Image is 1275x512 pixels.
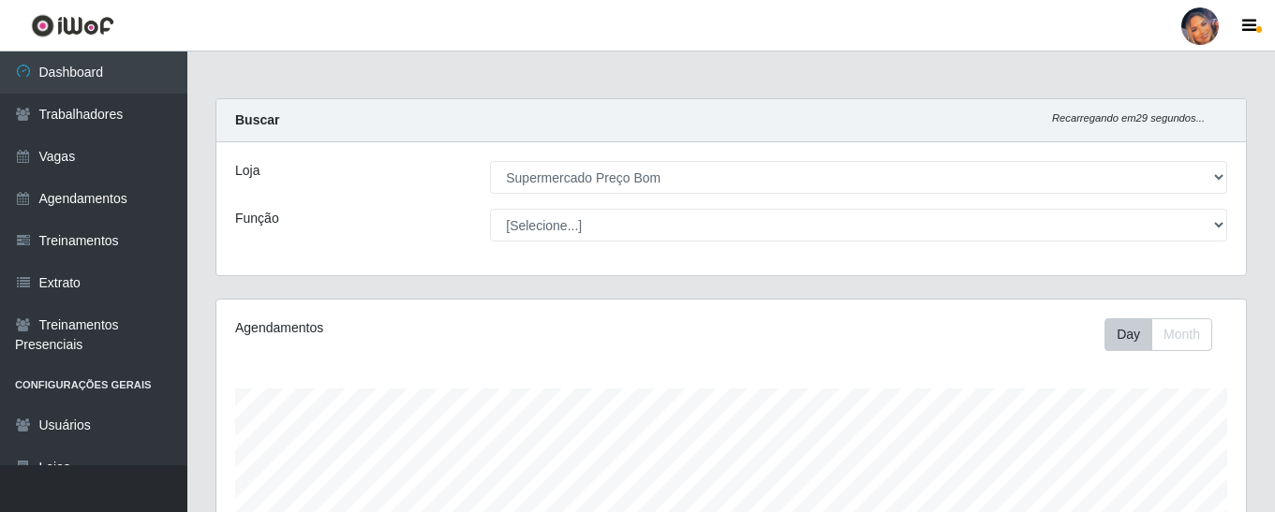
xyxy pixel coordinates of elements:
div: First group [1105,318,1212,351]
button: Month [1151,318,1212,351]
strong: Buscar [235,112,279,127]
button: Day [1105,318,1152,351]
label: Função [235,209,279,228]
div: Agendamentos [235,318,632,338]
i: Recarregando em 29 segundos... [1052,112,1205,124]
div: Toolbar with button groups [1105,318,1227,351]
label: Loja [235,161,259,181]
img: CoreUI Logo [31,14,114,37]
